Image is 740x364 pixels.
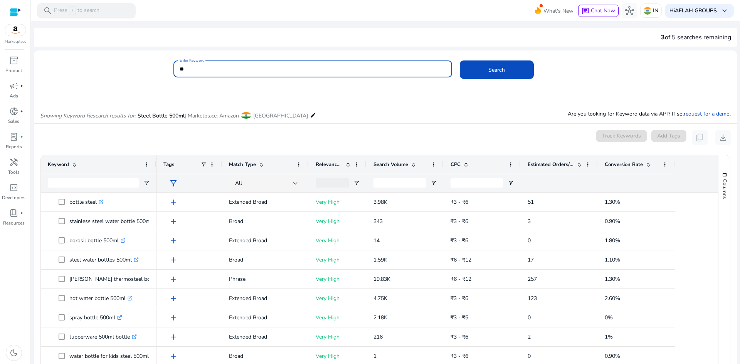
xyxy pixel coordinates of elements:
[543,4,573,18] span: What's New
[528,314,531,321] span: 0
[605,275,620,283] span: 1.30%
[48,178,139,188] input: Keyword Filter Input
[373,218,383,225] span: 343
[528,256,534,263] span: 17
[720,6,729,15] span: keyboard_arrow_down
[229,252,302,268] p: Broad
[9,183,18,192] span: code_blocks
[508,180,514,186] button: Open Filter Menu
[229,348,302,364] p: Broad
[605,237,620,244] span: 1.80%
[229,290,302,306] p: Extended Broad
[48,161,69,168] span: Keyword
[6,143,22,150] p: Reports
[229,194,302,210] p: Extended Broad
[69,290,133,306] p: hot water bottle 500ml
[20,135,23,138] span: fiber_manual_record
[715,130,731,145] button: download
[605,314,613,321] span: 0%
[625,6,634,15] span: hub
[5,24,26,36] img: amazon.svg
[373,295,387,302] span: 4.75K
[373,198,387,206] span: 3.98K
[451,237,468,244] span: ₹3 - ₹6
[10,92,18,99] p: Ads
[316,310,360,325] p: Very High
[20,84,23,87] span: fiber_manual_record
[451,333,468,341] span: ₹3 - ₹6
[605,218,620,225] span: 0.90%
[9,208,18,218] span: book_4
[605,352,620,360] span: 0.90%
[451,352,468,360] span: ₹3 - ₹6
[169,332,178,342] span: add
[373,161,408,168] span: Search Volume
[431,180,437,186] button: Open Filter Menu
[373,352,377,360] span: 1
[718,133,728,142] span: download
[316,252,360,268] p: Very High
[661,33,665,42] span: 3
[5,67,22,74] p: Product
[253,112,308,119] span: [GEOGRAPHIC_DATA]
[69,213,186,229] p: stainless steel water bottle 500ml below 300
[316,233,360,248] p: Very High
[528,295,537,302] span: 123
[43,6,52,15] span: search
[69,7,76,15] span: /
[9,158,18,167] span: handyman
[310,111,316,120] mat-icon: edit
[316,213,360,229] p: Very High
[169,217,178,226] span: add
[69,329,137,345] p: tupperware 500ml bottle
[582,7,589,15] span: chat
[373,333,383,341] span: 216
[684,110,730,117] a: request for a demo
[9,81,18,91] span: campaign
[229,213,302,229] p: Broad
[451,198,468,206] span: ₹3 - ₹6
[163,161,174,168] span: Tags
[229,329,302,345] p: Extended Broad
[605,333,613,341] span: 1%
[528,333,531,341] span: 2
[675,7,717,14] b: AFLAH GROUPS
[169,294,178,303] span: add
[605,295,620,302] span: 2.60%
[143,180,150,186] button: Open Filter Menu
[54,7,99,15] p: Press to search
[451,178,503,188] input: CPC Filter Input
[661,33,731,42] div: of 5 searches remaining
[169,352,178,361] span: add
[451,295,468,302] span: ₹3 - ₹6
[488,66,505,74] span: Search
[316,271,360,287] p: Very High
[9,132,18,141] span: lab_profile
[9,56,18,65] span: inventory_2
[69,233,126,248] p: borosil bottle 500ml
[138,112,185,119] span: Steel Bottle 500ml
[528,237,531,244] span: 0
[528,275,537,283] span: 257
[20,110,23,113] span: fiber_manual_record
[2,194,25,201] p: Developers
[622,3,637,18] button: hub
[451,256,471,263] span: ₹6 - ₹12
[8,118,19,125] p: Sales
[235,179,242,187] span: All
[528,198,534,206] span: 51
[316,194,360,210] p: Very High
[229,161,256,168] span: Match Type
[373,314,387,321] span: 2.18K
[451,161,461,168] span: CPC
[316,348,360,364] p: Very High
[669,8,717,13] p: Hi
[316,329,360,345] p: Very High
[69,252,139,268] p: steel water bottles 500ml
[8,169,20,176] p: Tools
[653,4,658,17] p: IN
[316,290,360,306] p: Very High
[69,348,156,364] p: water bottle for kids steel 500ml
[644,7,651,15] img: in.svg
[605,256,620,263] span: 1.10%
